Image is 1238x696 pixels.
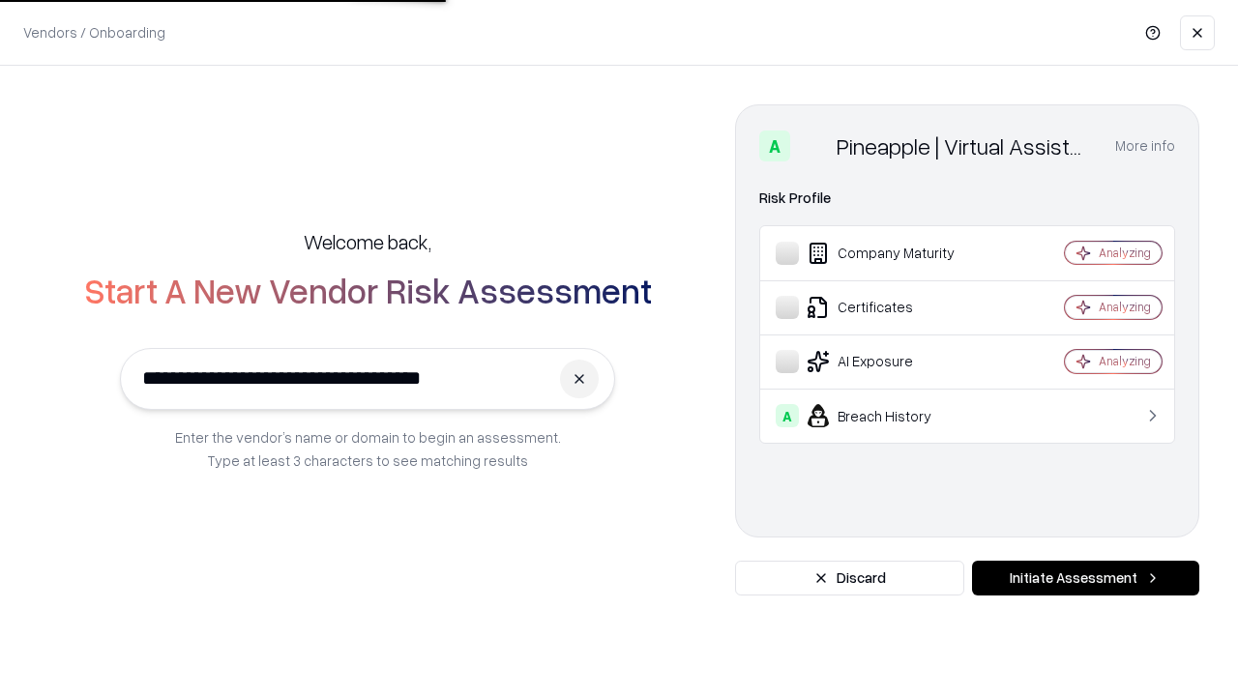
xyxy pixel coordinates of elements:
[175,425,561,472] p: Enter the vendor’s name or domain to begin an assessment. Type at least 3 characters to see match...
[972,561,1199,595] button: Initiate Assessment
[776,296,1007,319] div: Certificates
[776,404,799,427] div: A
[798,130,829,161] img: Pineapple | Virtual Assistant Agency
[84,271,652,309] h2: Start A New Vendor Risk Assessment
[735,561,964,595] button: Discard
[1099,353,1151,369] div: Analyzing
[837,130,1092,161] div: Pineapple | Virtual Assistant Agency
[1099,299,1151,315] div: Analyzing
[759,130,790,161] div: A
[776,242,1007,265] div: Company Maturity
[759,187,1175,210] div: Risk Profile
[1099,245,1151,261] div: Analyzing
[304,228,431,255] h5: Welcome back,
[776,350,1007,373] div: AI Exposure
[1115,129,1175,163] button: More info
[776,404,1007,427] div: Breach History
[23,22,165,43] p: Vendors / Onboarding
